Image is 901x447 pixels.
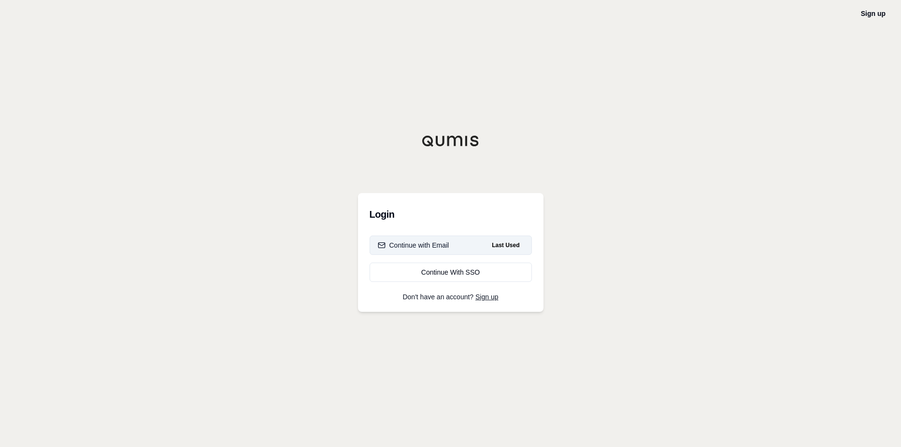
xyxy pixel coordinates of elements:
[370,236,532,255] button: Continue with EmailLast Used
[378,240,449,250] div: Continue with Email
[378,267,524,277] div: Continue With SSO
[488,239,523,251] span: Last Used
[475,293,498,301] a: Sign up
[422,135,480,147] img: Qumis
[370,293,532,300] p: Don't have an account?
[370,205,532,224] h3: Login
[861,10,886,17] a: Sign up
[370,263,532,282] a: Continue With SSO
